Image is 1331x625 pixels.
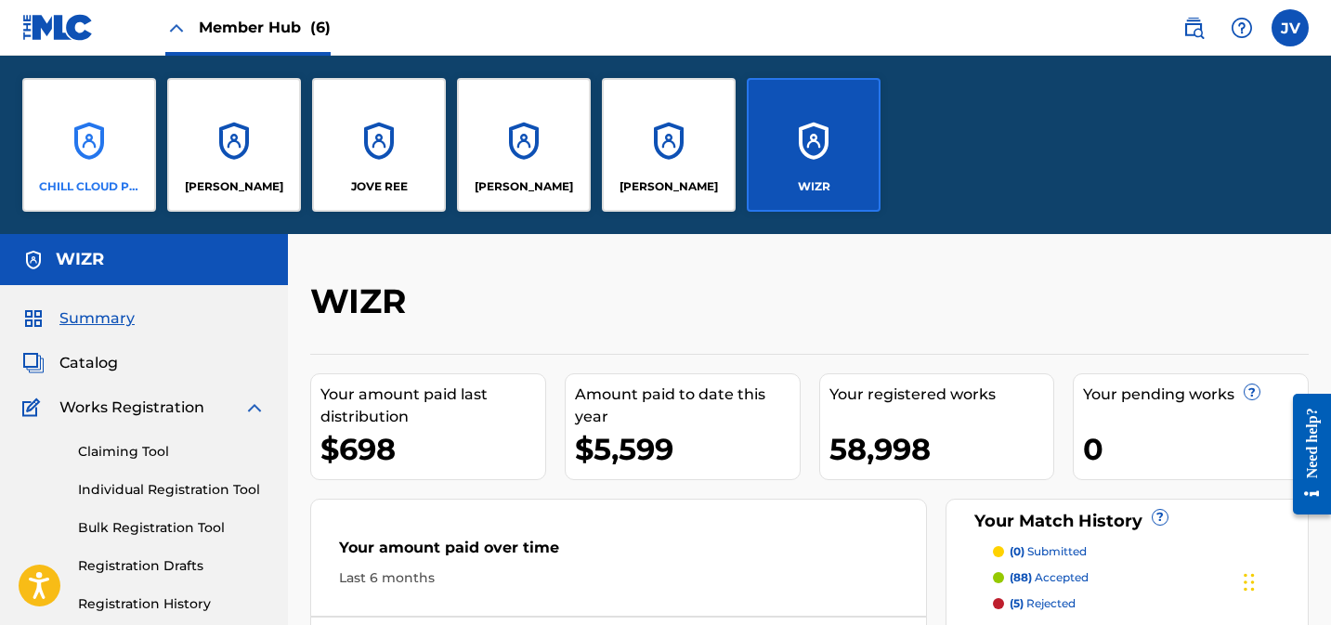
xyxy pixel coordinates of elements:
div: $5,599 [575,428,800,470]
img: Works Registration [22,397,46,419]
div: Your amount paid over time [339,537,898,568]
img: Accounts [22,249,45,271]
h5: WIZR [56,249,104,270]
a: Public Search [1175,9,1212,46]
p: rejected [1010,595,1076,612]
a: Individual Registration Tool [78,480,266,500]
a: CatalogCatalog [22,352,118,374]
span: Catalog [59,352,118,374]
span: (6) [310,19,331,36]
a: Accounts[PERSON_NAME] [167,78,301,212]
a: Registration History [78,594,266,614]
span: (88) [1010,570,1032,584]
iframe: Chat Widget [1238,536,1331,625]
a: Accounts[PERSON_NAME] [602,78,736,212]
p: WIZR [798,178,830,195]
p: JOVE REE [351,178,408,195]
a: Accounts[PERSON_NAME] [457,78,591,212]
img: MLC Logo [22,14,94,41]
div: Your pending works [1083,384,1308,406]
span: ? [1245,384,1259,399]
a: AccountsJOVE REE [312,78,446,212]
div: $698 [320,428,545,470]
img: Close [165,17,188,39]
span: ? [1153,510,1168,525]
span: Summary [59,307,135,330]
div: Amount paid to date this year [575,384,800,428]
a: Bulk Registration Tool [78,518,266,538]
img: search [1182,17,1205,39]
img: expand [243,397,266,419]
a: AccountsWIZR [747,78,881,212]
span: Member Hub [199,17,331,38]
img: Catalog [22,352,45,374]
div: Your amount paid last distribution [320,384,545,428]
div: Your Match History [970,509,1285,534]
div: 58,998 [829,428,1054,470]
a: SummarySummary [22,307,135,330]
div: User Menu [1272,9,1309,46]
div: Help [1223,9,1260,46]
p: RUBEN MEYER [620,178,718,195]
p: JAMES MARTINEZ [185,178,283,195]
div: Your registered works [829,384,1054,406]
h2: WIZR [310,280,415,322]
a: AccountsCHILL CLOUD PUBLISHING [22,78,156,212]
a: Registration Drafts [78,556,266,576]
span: Works Registration [59,397,204,419]
p: CHILL CLOUD PUBLISHING [39,178,140,195]
a: (5) rejected [993,595,1285,612]
div: 0 [1083,428,1308,470]
a: (88) accepted [993,569,1285,586]
span: (0) [1010,544,1024,558]
img: help [1231,17,1253,39]
div: Last 6 months [339,568,898,588]
p: submitted [1010,543,1087,560]
span: (5) [1010,596,1024,610]
a: (0) submitted [993,543,1285,560]
iframe: Resource Center [1279,380,1331,529]
a: Claiming Tool [78,442,266,462]
p: LUCAS GREY [475,178,573,195]
p: accepted [1010,569,1089,586]
img: Summary [22,307,45,330]
div: Drag [1244,554,1255,610]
